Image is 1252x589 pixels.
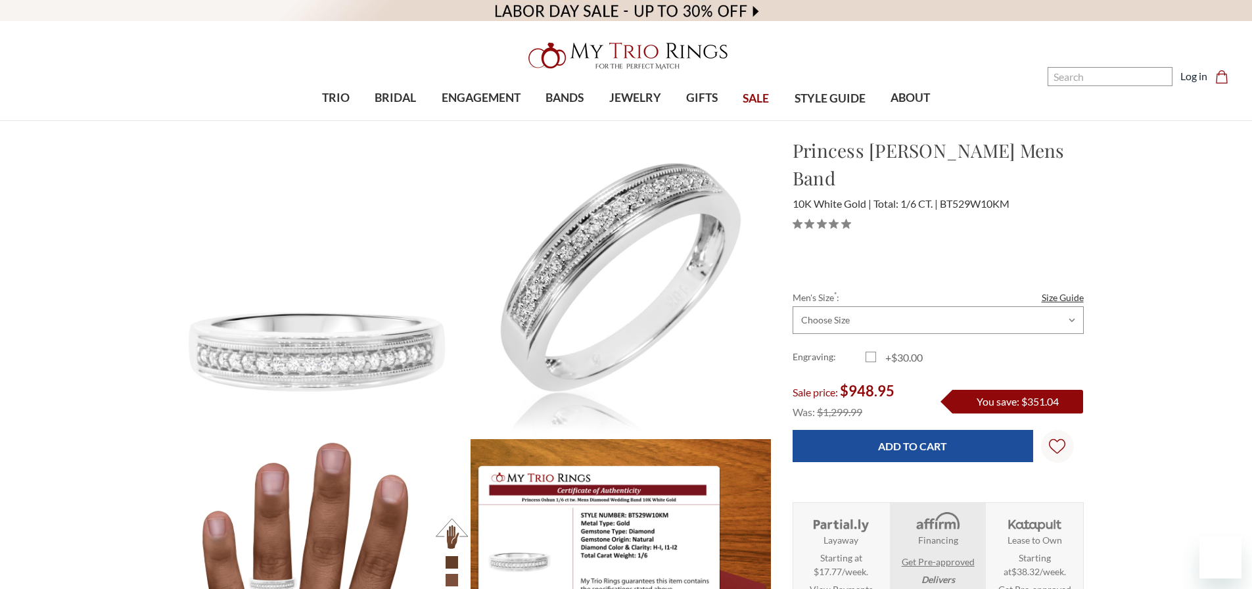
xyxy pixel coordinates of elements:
[907,511,968,533] img: Affirm
[471,137,771,438] img: Photo of Princess Oshun 1/6 ct tw. Mens Diamond Wedding Band 10K White Gold [BT529WM]
[793,137,1084,192] h1: Princess [PERSON_NAME] Mens Band
[1199,536,1241,578] iframe: Button to launch messaging window
[558,120,571,121] button: submenu toggle
[878,77,942,120] a: ABOUT
[1180,68,1207,84] a: Log in
[1215,68,1236,84] a: Cart with 0 items
[1215,70,1228,83] svg: cart.cart_preview
[793,386,838,398] span: Sale price:
[793,350,866,365] label: Engraving:
[389,120,402,121] button: submenu toggle
[429,77,533,120] a: ENGAGEMENT
[310,77,362,120] a: TRIO
[533,77,596,120] a: BANDS
[362,77,429,120] a: BRIDAL
[545,89,584,106] span: BANDS
[1049,397,1065,496] svg: Wish Lists
[781,78,877,120] a: STYLE GUIDE
[902,555,975,569] a: Get Pre-approved
[873,197,938,210] span: Total: 1/6 CT.
[814,551,868,578] span: Starting at $17.77/week.
[793,406,815,418] span: Was:
[1004,511,1065,533] img: Katapult
[1048,67,1172,86] input: Search
[1011,566,1064,577] span: $38.32/week
[977,395,1059,408] span: You save: $351.04
[795,90,866,107] span: STYLE GUIDE
[442,89,521,106] span: ENGAGEMENT
[1041,430,1074,463] a: Wish Lists
[817,406,862,418] span: $1,299.99
[918,533,958,547] strong: Financing
[329,120,342,121] button: submenu toggle
[793,291,1084,304] label: Men's Size :
[628,120,641,121] button: submenu toggle
[609,89,661,106] span: JEWELRY
[674,77,730,120] a: GIFTS
[991,551,1078,578] span: Starting at .
[521,35,731,77] img: My Trio Rings
[793,430,1033,462] input: Add to Cart
[940,197,1009,210] span: BT529W10KM
[891,89,930,106] span: ABOUT
[475,120,488,121] button: submenu toggle
[1042,291,1084,304] a: Size Guide
[596,77,673,120] a: JEWELRY
[866,350,939,365] label: +$30.00
[363,35,889,77] a: My Trio Rings
[921,573,955,586] em: Delivers
[375,89,416,106] span: BRIDAL
[840,382,894,400] span: $948.95
[904,120,917,121] button: submenu toggle
[730,78,781,120] a: SALE
[793,197,871,210] span: 10K White Gold
[695,120,708,121] button: submenu toggle
[170,137,470,438] img: Photo of Princess Oshun 1/6 ct tw. Mens Diamond Wedding Band 10K White Gold [BT529WM]
[1008,533,1062,547] strong: Lease to Own
[686,89,718,106] span: GIFTS
[810,511,871,533] img: Layaway
[823,533,858,547] strong: Layaway
[322,89,350,106] span: TRIO
[743,90,769,107] span: SALE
